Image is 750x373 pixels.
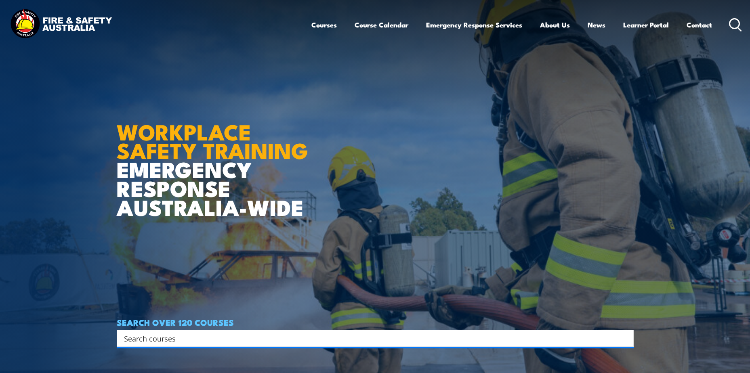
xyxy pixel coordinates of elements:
[117,114,308,167] strong: WORKPLACE SAFETY TRAINING
[588,14,605,36] a: News
[623,14,669,36] a: Learner Portal
[124,332,616,344] input: Search input
[355,14,408,36] a: Course Calendar
[117,102,314,216] h1: EMERGENCY RESPONSE AUSTRALIA-WIDE
[126,333,618,344] form: Search form
[426,14,522,36] a: Emergency Response Services
[311,14,337,36] a: Courses
[117,318,634,327] h4: SEARCH OVER 120 COURSES
[540,14,570,36] a: About Us
[687,14,712,36] a: Contact
[620,333,631,344] button: Search magnifier button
